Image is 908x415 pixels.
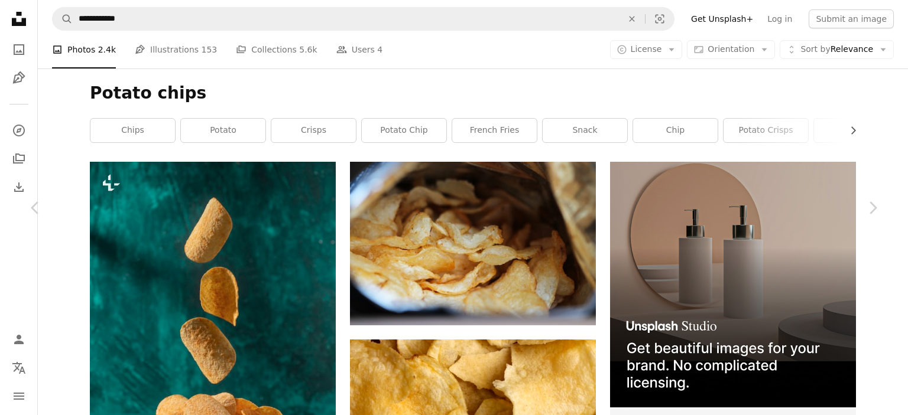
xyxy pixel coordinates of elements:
a: chips [90,119,175,142]
form: Find visuals sitewide [52,7,674,31]
button: Sort byRelevance [780,40,894,59]
button: License [610,40,683,59]
button: Clear [619,8,645,30]
a: Next [837,151,908,264]
span: License [631,44,662,54]
a: Log in / Sign up [7,328,31,351]
a: chip [633,119,718,142]
button: Orientation [687,40,775,59]
img: file-1715714113747-b8b0561c490eimage [610,162,856,407]
button: scroll list to the right [842,119,856,142]
a: Collections 5.6k [236,31,317,68]
a: snack [543,119,627,142]
a: potato chip [362,119,446,142]
a: a bowl of chips falling into the air [90,340,336,351]
button: Language [7,356,31,380]
a: a close up of a bag of potato chips [350,238,596,249]
a: Users 4 [336,31,383,68]
button: Menu [7,384,31,408]
a: Photos [7,38,31,61]
a: Log in [760,9,799,28]
button: Search Unsplash [53,8,73,30]
a: crisps [271,119,356,142]
span: 5.6k [299,43,317,56]
a: Get Unsplash+ [684,9,760,28]
a: Explore [7,119,31,142]
span: Orientation [708,44,754,54]
a: Collections [7,147,31,171]
img: a close up of a bag of potato chips [350,162,596,325]
span: Relevance [800,44,873,55]
button: Visual search [646,8,674,30]
button: Submit an image [809,9,894,28]
span: Sort by [800,44,830,54]
a: potato [181,119,265,142]
a: Illustrations [7,66,31,90]
a: potato crisps [724,119,808,142]
a: Illustrations 153 [135,31,217,68]
span: 153 [202,43,218,56]
a: lays [814,119,899,142]
h1: Potato chips [90,83,856,104]
span: 4 [377,43,382,56]
a: french fries [452,119,537,142]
